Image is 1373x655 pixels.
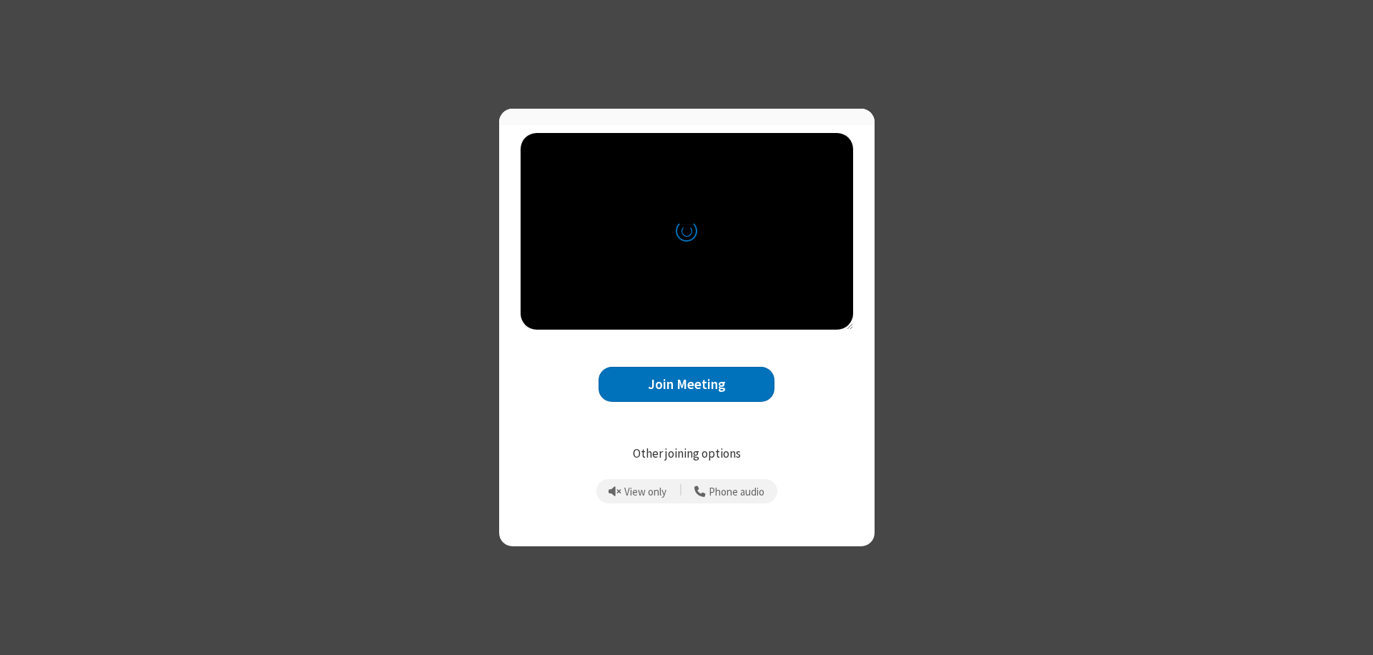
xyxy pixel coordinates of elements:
[599,367,774,402] button: Join Meeting
[679,481,682,501] span: |
[624,486,666,498] span: View only
[709,486,764,498] span: Phone audio
[521,445,853,463] p: Other joining options
[604,479,672,503] button: Prevent echo when there is already an active mic and speaker in the room.
[689,479,770,503] button: Use your phone for mic and speaker while you view the meeting on this device.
